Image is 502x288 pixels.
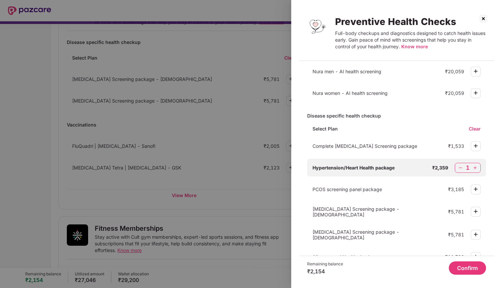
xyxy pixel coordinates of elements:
div: Full-body checkups and diagnostics designed to catch health issues early. Gain peace of mind with... [335,30,486,50]
div: Disease specific health checkup [307,110,486,122]
span: PCOS screening panel package [313,186,382,192]
span: Complete [MEDICAL_DATA] Screening package [313,143,417,149]
span: Know more [401,44,428,49]
div: ₹2,154 [307,268,343,275]
img: svg+xml;base64,PHN2ZyBpZD0iUGx1cy0zMngzMiIgeG1sbnM9Imh0dHA6Ly93d3cudzMub3JnLzIwMDAvc3ZnIiB3aWR0aD... [472,164,478,171]
div: Select Plan [307,126,343,137]
div: ₹11,799 [445,254,464,260]
span: [MEDICAL_DATA] Screening package - [DEMOGRAPHIC_DATA] [313,229,399,240]
div: ₹5,781 [448,232,464,237]
img: svg+xml;base64,PHN2ZyBpZD0iUGx1cy0zMngzMiIgeG1sbnM9Imh0dHA6Ly93d3cudzMub3JnLzIwMDAvc3ZnIiB3aWR0aD... [472,253,480,261]
div: ₹3,185 [448,186,464,192]
img: Preventive Health Checks [307,16,328,37]
div: Remaining balance [307,261,343,267]
div: ₹5,781 [448,209,464,214]
img: svg+xml;base64,PHN2ZyBpZD0iUGx1cy0zMngzMiIgeG1sbnM9Imh0dHA6Ly93d3cudzMub3JnLzIwMDAvc3ZnIiB3aWR0aD... [472,185,480,193]
span: Allergy panel Health checkup [313,254,377,260]
img: svg+xml;base64,PHN2ZyBpZD0iUGx1cy0zMngzMiIgeG1sbnM9Imh0dHA6Ly93d3cudzMub3JnLzIwMDAvc3ZnIiB3aWR0aD... [472,142,480,150]
div: ₹20,059 [445,69,464,74]
span: Hypertension/Heart Health package [313,165,395,170]
img: svg+xml;base64,PHN2ZyBpZD0iUGx1cy0zMngzMiIgeG1sbnM9Imh0dHA6Ly93d3cudzMub3JnLzIwMDAvc3ZnIiB3aWR0aD... [472,89,480,97]
div: Clear [469,126,486,132]
span: [MEDICAL_DATA] Screening package - [DEMOGRAPHIC_DATA] [313,206,399,217]
img: svg+xml;base64,PHN2ZyBpZD0iUGx1cy0zMngzMiIgeG1sbnM9Imh0dHA6Ly93d3cudzMub3JnLzIwMDAvc3ZnIiB3aWR0aD... [472,207,480,215]
div: 1 [466,164,470,172]
button: Confirm [449,261,486,275]
div: ₹1,533 [448,143,464,149]
img: svg+xml;base64,PHN2ZyBpZD0iQ3Jvc3MtMzJ4MzIiIHhtbG5zPSJodHRwOi8vd3d3LnczLm9yZy8yMDAwL3N2ZyIgd2lkdG... [478,13,489,24]
div: ₹2,359 [432,165,448,170]
span: Nura women - AI health screening [313,90,388,96]
img: svg+xml;base64,PHN2ZyBpZD0iTWludXMtMzJ4MzIiIHhtbG5zPSJodHRwOi8vd3d3LnczLm9yZy8yMDAwL3N2ZyIgd2lkdG... [457,164,464,171]
img: svg+xml;base64,PHN2ZyBpZD0iUGx1cy0zMngzMiIgeG1sbnM9Imh0dHA6Ly93d3cudzMub3JnLzIwMDAvc3ZnIiB3aWR0aD... [472,67,480,75]
img: svg+xml;base64,PHN2ZyBpZD0iUGx1cy0zMngzMiIgeG1sbnM9Imh0dHA6Ly93d3cudzMub3JnLzIwMDAvc3ZnIiB3aWR0aD... [472,230,480,238]
div: Preventive Health Checks [335,16,486,27]
span: Nura men - AI health screening [313,69,381,74]
div: ₹20,059 [445,90,464,96]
